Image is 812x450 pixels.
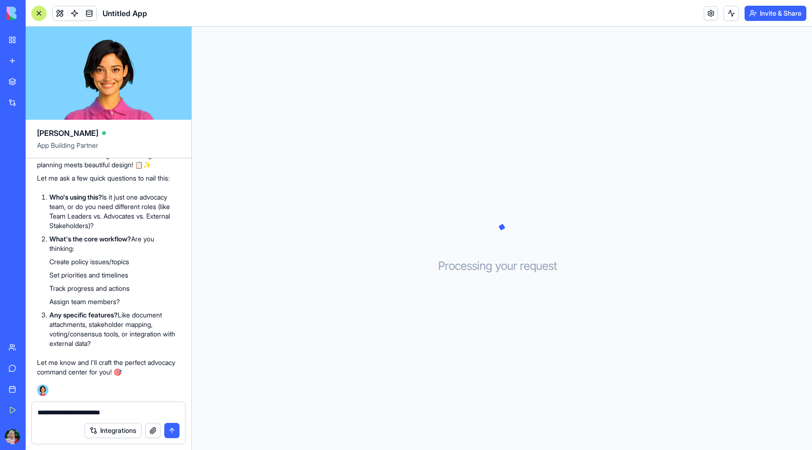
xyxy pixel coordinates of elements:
img: Ella_00000_wcx2te.png [37,384,48,396]
img: ACg8ocKrHUfX6bgIY1TNZJRX0sNqXg4uRNdfiuIFjl0fIwz3NGnA9c0=s96-c [5,429,20,444]
p: Like document attachments, stakeholder mapping, voting/consensus tools, or integration with exter... [49,310,180,348]
h3: Processing your request [438,259,566,274]
strong: What's the core workflow? [49,235,131,243]
li: Assign team members? [49,297,180,306]
p: Let me know and I'll craft the perfect advocacy command center for you! 🎯 [37,358,180,377]
span: App Building Partner [37,141,180,158]
strong: Who's using this? [49,193,102,201]
button: Integrations [85,423,142,438]
span: Untitled App [103,8,147,19]
p: Let me ask a few quick questions to nail this: [37,173,180,183]
button: Invite & Share [745,6,806,21]
strong: Any specific features? [49,311,118,319]
li: Create policy issues/topics [49,257,180,267]
img: logo [7,7,66,20]
p: Are you thinking: [49,234,180,253]
li: Track progress and actions [49,284,180,293]
p: Is it just one advocacy team, or do you need different roles (like Team Leaders vs. Advocates vs.... [49,192,180,230]
li: Set priorities and timelines [49,270,180,280]
span: [PERSON_NAME] [37,127,98,139]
